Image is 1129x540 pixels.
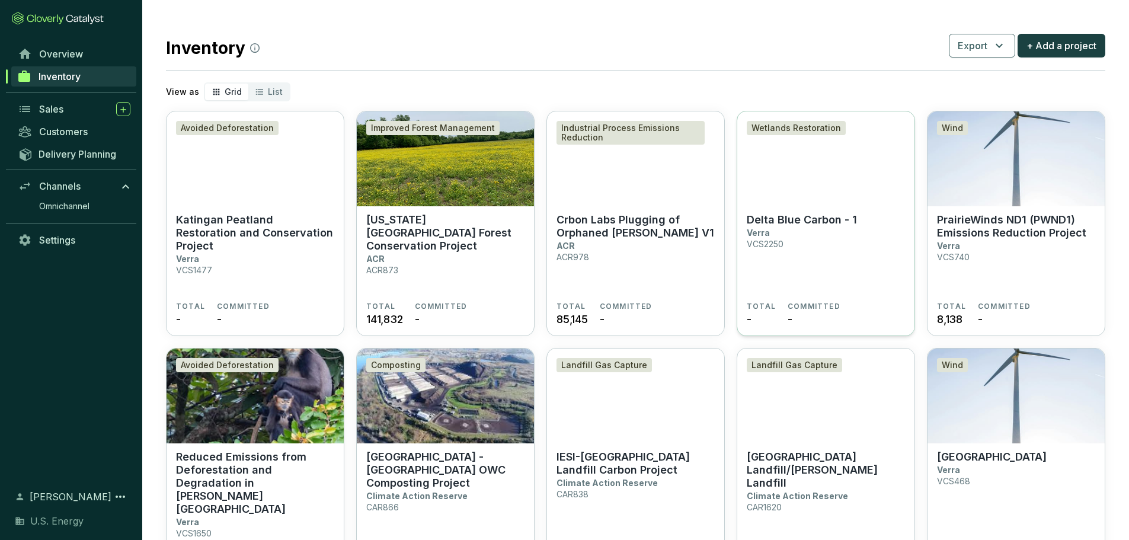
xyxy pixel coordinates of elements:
span: - [978,311,983,327]
button: + Add a project [1018,34,1105,57]
p: [GEOGRAPHIC_DATA] - [GEOGRAPHIC_DATA] OWC Composting Project [366,450,524,490]
h2: Inventory [166,36,260,60]
span: 85,145 [556,311,588,327]
a: Delta Blue Carbon - 1Wetlands RestorationDelta Blue Carbon - 1VerraVCS2250TOTAL-COMMITTED- [737,111,915,336]
span: COMMITTED [978,302,1031,311]
p: VCS1477 [176,265,212,275]
p: VCS468 [937,476,970,486]
p: ACR873 [366,265,398,275]
a: PrairieWinds ND1 (PWND1) Emissions Reduction ProjectWindPrairieWinds ND1 (PWND1) Emissions Reduct... [927,111,1105,336]
span: TOTAL [556,302,586,311]
div: Improved Forest Management [366,121,500,135]
a: Settings [12,230,136,250]
p: Climate Action Reserve [556,478,658,488]
span: Customers [39,126,88,138]
span: Settings [39,234,75,246]
img: Mississippi River Islands Forest Conservation Project [357,111,534,206]
p: Katingan Peatland Restoration and Conservation Project [176,213,334,253]
p: View as [166,86,199,98]
span: Omnichannel [39,200,89,212]
span: TOTAL [176,302,205,311]
p: CAR866 [366,502,399,512]
span: - [788,311,792,327]
p: CAR1620 [747,502,782,512]
span: - [747,311,751,327]
div: Wetlands Restoration [747,121,846,135]
span: Sales [39,103,63,115]
img: Crbon Labs Plugging of Orphaned Wells V1 [547,111,724,206]
p: PrairieWinds ND1 (PWND1) Emissions Reduction Project [937,213,1095,239]
span: List [268,87,283,97]
p: VCS1650 [176,528,212,538]
span: 8,138 [937,311,962,327]
p: [US_STATE][GEOGRAPHIC_DATA] Forest Conservation Project [366,213,524,253]
p: Verra [176,254,199,264]
span: - [415,311,420,327]
p: CAR838 [556,489,589,499]
img: Cedar Grove - Maple Valley OWC Composting Project [357,349,534,443]
span: COMMITTED [788,302,840,311]
span: Grid [225,87,242,97]
p: Verra [176,517,199,527]
p: Reduced Emissions from Deforestation and Degradation in [PERSON_NAME][GEOGRAPHIC_DATA] [176,450,334,516]
p: [GEOGRAPHIC_DATA] Landfill/[PERSON_NAME] Landfill [747,450,905,490]
div: Wind [937,121,968,135]
span: [PERSON_NAME] [30,490,111,504]
span: - [176,311,181,327]
a: Overview [12,44,136,64]
p: [GEOGRAPHIC_DATA] [937,450,1047,464]
img: PrairieWinds ND1 (PWND1) Emissions Reduction Project [927,111,1105,206]
a: Sales [12,99,136,119]
span: Inventory [39,71,81,82]
p: VCS2250 [747,239,783,249]
img: Crossroads Eco Center Landfill/Caldwell Landfill [737,349,914,443]
p: Verra [937,465,960,475]
div: Landfill Gas Capture [556,358,652,372]
p: Verra [747,228,770,238]
span: Export [958,39,987,53]
span: + Add a project [1026,39,1096,53]
a: Delivery Planning [12,144,136,164]
p: Verra [937,241,960,251]
span: COMMITTED [415,302,468,311]
span: Delivery Planning [39,148,116,160]
div: Composting [366,358,426,372]
p: Delta Blue Carbon - 1 [747,213,857,226]
span: Overview [39,48,83,60]
img: IESI-Trinity Timber Ridge Landfill Carbon Project [547,349,724,443]
div: Avoided Deforestation [176,121,279,135]
span: COMMITTED [217,302,270,311]
a: Crbon Labs Plugging of Orphaned Wells V1Industrial Process Emissions ReductionCrbon Labs Plugging... [546,111,725,336]
a: Katingan Peatland Restoration and Conservation ProjectAvoided DeforestationKatingan Peatland Rest... [166,111,344,336]
span: Channels [39,180,81,192]
span: U.S. Energy [30,514,84,528]
span: TOTAL [937,302,966,311]
a: Channels [12,176,136,196]
div: Avoided Deforestation [176,358,279,372]
p: Climate Action Reserve [366,491,468,501]
a: Customers [12,122,136,142]
span: TOTAL [747,302,776,311]
p: Climate Action Reserve [747,491,848,501]
span: COMMITTED [600,302,653,311]
p: IESI-[GEOGRAPHIC_DATA] Landfill Carbon Project [556,450,715,477]
div: Industrial Process Emissions Reduction [556,121,705,145]
div: Wind [937,358,968,372]
span: 141,832 [366,311,403,327]
a: Inventory [11,66,136,87]
img: Delta Blue Carbon - 1 [737,111,914,206]
p: Crbon Labs Plugging of Orphaned [PERSON_NAME] V1 [556,213,715,239]
a: Mississippi River Islands Forest Conservation ProjectImproved Forest Management[US_STATE][GEOGRAP... [356,111,535,336]
p: ACR [556,241,575,251]
div: Landfill Gas Capture [747,358,842,372]
div: segmented control [204,82,290,101]
p: VCS740 [937,252,970,262]
p: ACR978 [556,252,589,262]
button: Export [949,34,1015,57]
span: TOTAL [366,302,395,311]
img: Katingan Peatland Restoration and Conservation Project [167,111,344,206]
a: Omnichannel [33,197,136,215]
span: - [600,311,605,327]
span: - [217,311,222,327]
img: Reduced Emissions from Deforestation and Degradation in Keo Seima Wildlife Sanctuary [167,349,344,443]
